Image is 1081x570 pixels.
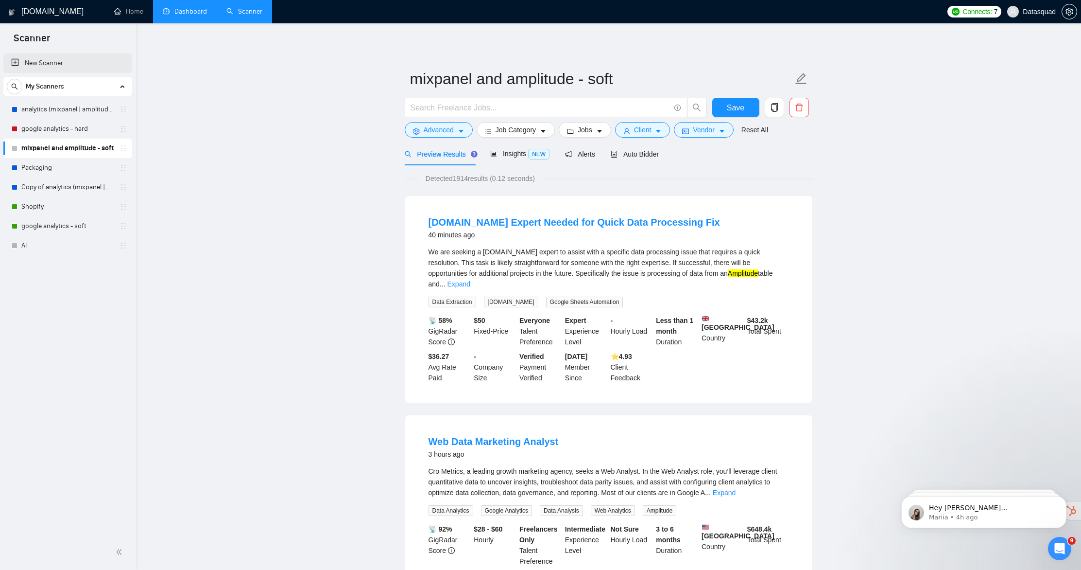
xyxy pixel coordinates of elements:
[8,4,15,20] img: logo
[405,151,412,158] span: search
[490,150,497,157] span: area-chart
[565,317,586,324] b: Expert
[6,31,58,52] span: Scanner
[405,150,475,158] span: Preview Results
[120,242,127,249] span: holder
[634,125,652,135] span: Client
[700,315,745,347] div: Country
[656,317,693,335] b: Less than 1 month
[458,127,464,135] span: caret-down
[424,125,454,135] span: Advanced
[429,353,449,360] b: $36.27
[42,28,168,230] span: Hey [PERSON_NAME][EMAIL_ADDRESS][DOMAIN_NAME], Do you want to learn how to integrate GigRadar wit...
[674,122,733,138] button: idcardVendorcaret-down
[427,315,472,347] div: GigRadar Score
[472,315,517,347] div: Fixed-Price
[11,53,124,73] a: New Scanner
[429,297,476,307] span: Data Extraction
[429,525,452,533] b: 📡 92%
[747,317,768,324] b: $ 43.2k
[655,127,662,135] span: caret-down
[615,122,670,138] button: userClientcaret-down
[485,127,492,135] span: bars
[7,79,22,94] button: search
[3,53,132,73] li: New Scanner
[578,125,592,135] span: Jobs
[747,525,772,533] b: $ 648.4k
[448,547,455,554] span: info-circle
[429,466,789,498] div: Cro Metrics, a leading growth marketing agency, seeks a Web Analyst. In the Web Analyst role, you...
[719,127,725,135] span: caret-down
[745,524,791,567] div: Total Spent
[413,127,420,135] span: setting
[887,476,1081,544] iframe: Intercom notifications message
[470,150,479,159] div: Tooltip anchor
[952,8,960,16] img: upwork-logo.png
[116,547,125,557] span: double-left
[21,158,114,178] a: Packaging
[790,103,808,112] span: delete
[226,7,262,16] a: searchScanner
[559,122,611,138] button: folderJobscaret-down
[611,317,613,324] b: -
[528,149,549,160] span: NEW
[7,83,22,90] span: search
[1010,8,1016,15] span: user
[472,524,517,567] div: Hourly
[702,315,709,322] img: 🇬🇧
[540,505,583,516] span: Data Analysis
[427,524,472,567] div: GigRadar Score
[745,315,791,347] div: Total Spent
[563,351,609,383] div: Member Since
[1068,537,1076,545] span: 9
[448,338,455,345] span: info-circle
[609,351,654,383] div: Client Feedback
[687,98,706,117] button: search
[21,236,114,255] a: AI
[519,525,558,544] b: Freelancers Only
[447,280,470,288] a: Expand
[21,119,114,139] a: google analytics - hard
[519,317,550,324] b: Everyone
[21,139,114,158] a: mixpanel and amplitude - soft
[21,178,114,197] a: Copy of analytics (mixpanel | amplitude | posthog | statsig)
[411,102,670,114] input: Search Freelance Jobs...
[440,280,446,288] span: ...
[490,150,549,158] span: Insights
[687,103,706,112] span: search
[474,317,485,324] b: $ 50
[1062,8,1077,16] span: setting
[519,353,544,360] b: Verified
[623,127,630,135] span: user
[546,297,623,307] span: Google Sheets Automation
[517,315,563,347] div: Talent Preference
[120,125,127,133] span: holder
[163,7,207,16] a: dashboardDashboard
[565,151,572,158] span: notification
[410,67,793,91] input: Scanner name...
[540,127,547,135] span: caret-down
[705,489,711,497] span: ...
[120,106,127,113] span: holder
[429,217,720,228] a: [DOMAIN_NAME] Expert Needed for Quick Data Processing Fix
[674,105,681,111] span: info-circle
[429,317,452,324] b: 📡 58%
[563,315,609,347] div: Experience Level
[795,72,807,85] span: edit
[702,524,774,540] b: [GEOGRAPHIC_DATA]
[419,173,542,184] span: Detected 1914 results (0.12 seconds)
[405,122,473,138] button: settingAdvancedcaret-down
[609,315,654,347] div: Hourly Load
[429,229,720,241] div: 40 minutes ago
[474,353,476,360] b: -
[114,7,143,16] a: homeHome
[517,351,563,383] div: Payment Verified
[712,98,759,117] button: Save
[693,125,714,135] span: Vendor
[643,505,676,516] span: Amplitude
[765,103,784,112] span: copy
[565,525,605,533] b: Intermediate
[702,315,774,331] b: [GEOGRAPHIC_DATA]
[517,524,563,567] div: Talent Preference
